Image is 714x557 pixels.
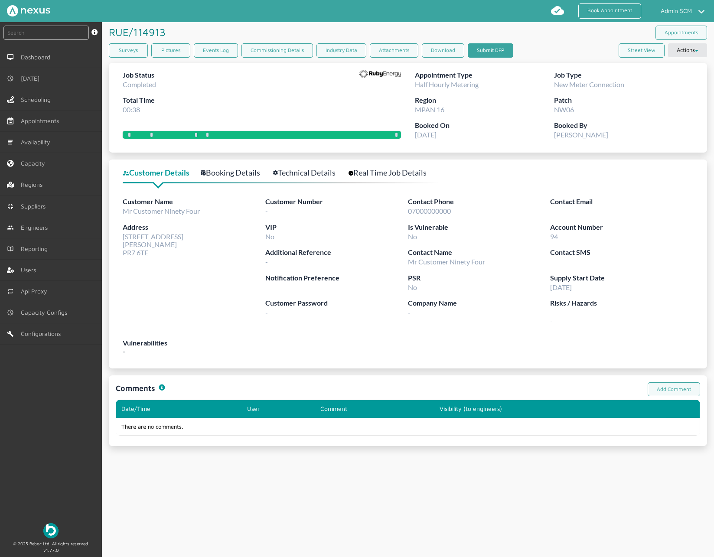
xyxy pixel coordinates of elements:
[21,203,49,210] span: Suppliers
[7,245,14,252] img: md-book.svg
[554,105,574,114] span: NW06
[648,382,700,397] a: Add Comment
[415,120,554,131] label: Booked On
[415,105,444,114] span: MPAN 16
[265,232,274,241] span: No
[21,117,62,124] span: Appointments
[408,196,551,207] label: Contact Phone
[123,166,199,179] a: Customer Details
[415,95,554,106] label: Region
[3,26,89,40] input: Search by: Ref, PostCode, MPAN, MPRN, Account, Customer
[408,298,551,309] label: Company Name
[550,283,572,291] span: [DATE]
[123,222,265,233] label: Address
[7,181,14,188] img: regions.left-menu.svg
[434,400,667,417] th: Visibility (to engineers)
[551,3,564,17] img: md-cloud-done.svg
[265,222,408,233] label: VIP
[668,43,707,57] button: Actions
[151,43,190,58] a: Pictures
[123,338,693,362] div: -
[265,273,408,283] label: Notification Preference
[7,75,14,82] img: md-time.svg
[7,5,50,16] img: Nexus
[109,43,148,58] a: Surveys
[201,166,270,179] a: Booking Details
[21,224,51,231] span: Engineers
[554,70,693,81] label: Job Type
[554,120,693,131] label: Booked By
[550,298,693,309] label: Risks / Hazards
[242,400,315,417] th: User
[123,70,156,81] label: Job Status
[265,308,268,316] span: -
[7,117,14,124] img: appointments-left-menu.svg
[550,273,693,283] label: Supply Start Date
[422,43,464,58] button: Download
[265,196,408,207] label: Customer Number
[7,203,14,210] img: md-contract.svg
[554,80,624,88] span: New Meter Connection
[619,43,665,58] button: Street View
[43,523,59,538] img: Beboc Logo
[550,196,693,207] label: Contact Email
[415,70,554,81] label: Appointment Type
[241,43,313,58] a: Commissioning Details
[315,400,434,417] th: Comment
[265,257,268,266] span: -
[123,338,693,349] label: Vulnerabilities
[316,43,366,58] a: Industry Data
[550,247,693,258] label: Contact SMS
[21,267,39,274] span: Users
[123,196,265,207] label: Customer Name
[550,309,693,324] span: -
[7,288,14,295] img: md-repeat.svg
[21,75,43,82] span: [DATE]
[408,257,485,266] span: Mr Customer Ninety Four
[408,283,417,291] span: No
[408,207,451,215] span: 07000000000
[359,70,401,78] img: Supplier Logo
[408,273,551,283] label: PSR
[194,43,238,58] a: Events Log
[7,330,14,337] img: md-build.svg
[408,222,551,233] label: Is Vulnerable
[578,3,641,19] a: Book Appointment
[265,247,408,258] label: Additional Reference
[123,80,156,88] span: Completed
[415,80,479,88] span: Half Hourly Metering
[7,267,14,274] img: user-left-menu.svg
[7,160,14,167] img: capacity-left-menu.svg
[273,166,345,179] a: Technical Details
[468,43,513,58] button: Submit DFP
[408,232,417,241] span: No
[21,309,71,316] span: Capacity Configs
[7,309,14,316] img: md-time.svg
[21,288,51,295] span: Api Proxy
[554,95,693,106] label: Patch
[408,308,411,316] span: -
[21,160,49,167] span: Capacity
[7,139,14,146] img: md-list.svg
[21,181,46,188] span: Regions
[21,330,64,337] span: Configurations
[21,54,54,61] span: Dashboard
[21,96,54,103] span: Scheduling
[21,245,51,252] span: Reporting
[408,247,551,258] label: Contact Name
[123,207,200,215] span: Mr Customer Ninety Four
[123,105,140,114] span: 00:38
[21,139,54,146] span: Availability
[109,22,169,42] h1: RUE/114913 ️️️
[7,96,14,103] img: scheduling-left-menu.svg
[655,26,707,40] a: Appointments
[116,382,155,394] h1: Comments
[349,166,436,179] a: Real Time Job Details
[554,130,608,139] span: [PERSON_NAME]
[265,207,268,215] span: -
[7,224,14,231] img: md-people.svg
[550,232,558,241] span: 94
[550,222,693,233] label: Account Number
[265,298,408,309] label: Customer Password
[370,43,418,58] a: Attachments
